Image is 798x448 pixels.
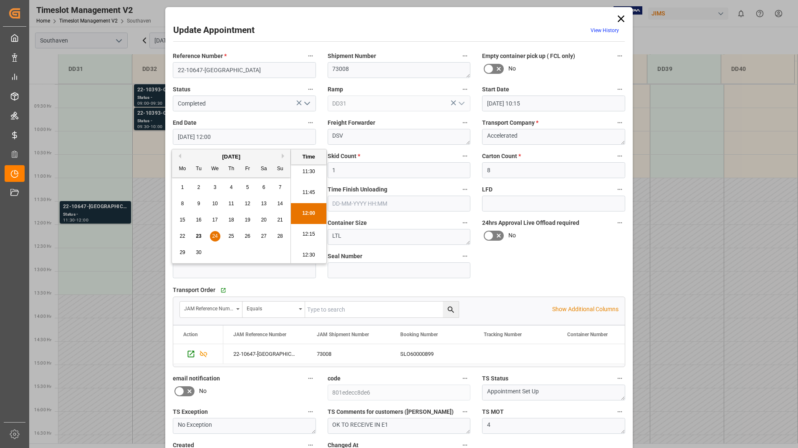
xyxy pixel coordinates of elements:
[173,344,223,364] div: Press SPACE to select this row.
[291,182,326,203] li: 11:45
[199,387,207,395] span: No
[259,164,269,174] div: Sa
[614,151,625,161] button: Carton Count *
[210,215,220,225] div: Choose Wednesday, September 17th, 2025
[614,84,625,95] button: Start Date
[460,217,470,228] button: Container Size
[275,231,285,242] div: Choose Sunday, September 28th, 2025
[552,305,619,314] p: Show Additional Columns
[181,184,184,190] span: 1
[179,249,185,255] span: 29
[614,217,625,228] button: 24hrs Approval Live Offload required
[482,85,509,94] span: Start Date
[214,184,217,190] span: 3
[197,184,200,190] span: 2
[482,385,625,400] textarea: Appointment Set Up
[212,201,217,206] span: 10
[228,201,234,206] span: 11
[305,50,316,61] button: Reference Number *
[263,184,265,190] span: 6
[261,201,266,206] span: 13
[508,231,516,240] span: No
[247,303,296,312] div: Equals
[328,96,471,111] input: Type to search/select
[291,224,326,245] li: 12:15
[455,97,467,110] button: open menu
[482,418,625,434] textarea: 4
[173,418,316,434] textarea: No Exception
[184,303,233,312] div: JAM Reference Number
[614,50,625,61] button: Empty container pick up ( FCL only)
[179,233,185,239] span: 22
[277,217,283,223] span: 21
[180,302,242,317] button: open menu
[328,418,471,434] textarea: OK TO RECEIVE IN E1
[173,118,197,127] span: End Date
[614,117,625,128] button: Transport Company *
[328,229,471,245] textarea: LTL
[614,373,625,384] button: TS Status
[245,233,250,239] span: 26
[482,96,625,111] input: DD-MM-YYYY HH:MM
[305,117,316,128] button: End Date
[173,374,220,383] span: email notification
[307,344,390,364] div: 73008
[210,182,220,193] div: Choose Wednesday, September 3rd, 2025
[390,344,474,364] div: SLO60000899
[194,182,204,193] div: Choose Tuesday, September 2nd, 2025
[259,199,269,209] div: Choose Saturday, September 13th, 2025
[194,164,204,174] div: Tu
[226,199,237,209] div: Choose Thursday, September 11th, 2025
[482,52,575,60] span: Empty container pick up ( FCL only)
[172,153,290,161] div: [DATE]
[173,408,208,416] span: TS Exception
[460,117,470,128] button: Freight Forwarder
[228,217,234,223] span: 18
[173,286,215,294] span: Transport Order
[275,199,285,209] div: Choose Sunday, September 14th, 2025
[482,185,492,194] span: LFD
[328,118,375,127] span: Freight Forwarder
[212,217,217,223] span: 17
[291,203,326,224] li: 12:00
[183,332,198,337] div: Action
[275,164,285,174] div: Su
[173,85,190,94] span: Status
[245,201,250,206] span: 12
[460,84,470,95] button: Ramp
[179,217,185,223] span: 15
[305,84,316,95] button: Status
[212,233,217,239] span: 24
[242,215,253,225] div: Choose Friday, September 19th, 2025
[460,50,470,61] button: Shipment Number
[484,332,522,337] span: Tracking Number
[173,52,227,60] span: Reference Number
[400,332,438,337] span: Booking Number
[328,196,471,211] input: DD-MM-YYYY HH:MM
[181,201,184,206] span: 8
[194,199,204,209] div: Choose Tuesday, September 9th, 2025
[275,215,285,225] div: Choose Sunday, September 21st, 2025
[246,184,249,190] span: 5
[328,219,367,227] span: Container Size
[460,184,470,195] button: Time Finish Unloading
[614,406,625,417] button: TS MOT
[242,302,305,317] button: open menu
[328,52,376,60] span: Shipment Number
[226,164,237,174] div: Th
[460,373,470,384] button: code
[305,406,316,417] button: TS Exception
[226,231,237,242] div: Choose Thursday, September 25th, 2025
[328,152,360,161] span: Skid Count
[482,374,508,383] span: TS Status
[259,231,269,242] div: Choose Saturday, September 27th, 2025
[210,164,220,174] div: We
[460,151,470,161] button: Skid Count *
[242,199,253,209] div: Choose Friday, September 12th, 2025
[328,408,454,416] span: TS Comments for customers ([PERSON_NAME])
[210,231,220,242] div: Choose Wednesday, September 24th, 2025
[242,164,253,174] div: Fr
[328,185,387,194] span: Time Finish Unloading
[305,302,459,317] input: Type to search
[591,28,619,33] a: View History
